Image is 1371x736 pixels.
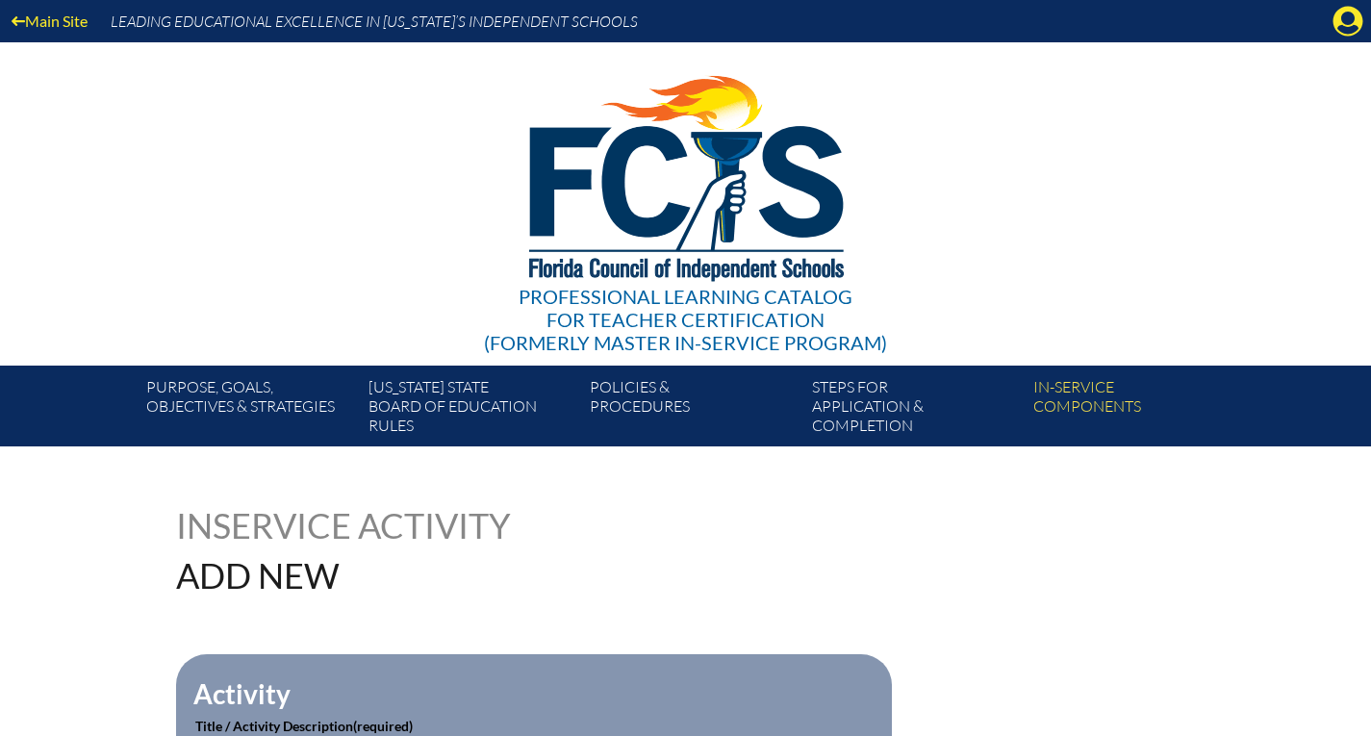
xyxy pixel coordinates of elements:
label: Title / Activity Description [195,718,413,734]
a: Steps forapplication & completion [804,373,1026,446]
h1: Add New [176,558,808,593]
a: [US_STATE] StateBoard of Education rules [361,373,582,446]
legend: Activity [191,677,292,710]
a: Main Site [4,8,95,34]
h1: Inservice Activity [176,508,564,543]
svg: Manage account [1333,6,1363,37]
img: FCISlogo221.eps [487,42,884,305]
div: Professional Learning Catalog (formerly Master In-service Program) [484,285,887,354]
a: Policies &Procedures [582,373,803,446]
a: Purpose, goals,objectives & strategies [139,373,360,446]
a: In-servicecomponents [1026,373,1247,446]
span: for Teacher Certification [546,308,825,331]
a: Professional Learning Catalog for Teacher Certification(formerly Master In-service Program) [476,38,895,358]
span: (required) [353,718,413,734]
